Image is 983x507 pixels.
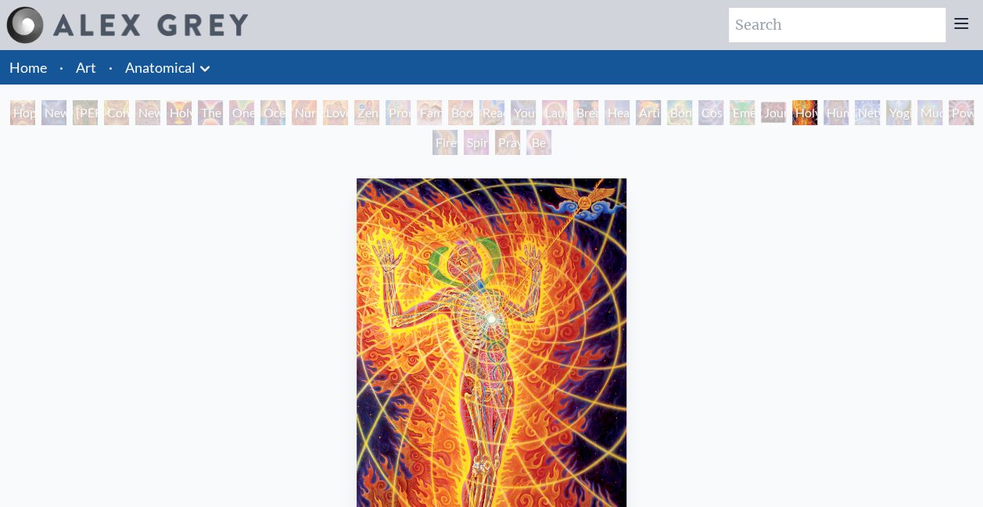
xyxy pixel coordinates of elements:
[432,130,457,155] div: Firewalking
[761,100,786,125] div: Journey of the Wounded Healer
[495,130,520,155] div: Praying Hands
[135,100,160,125] div: New Man New Woman
[823,100,848,125] div: Human Geometry
[53,50,70,84] li: ·
[698,100,723,125] div: Cosmic Lovers
[73,100,98,125] div: [PERSON_NAME] & Eve
[949,100,974,125] div: Power to the Peaceful
[102,50,119,84] li: ·
[636,100,661,125] div: Artist's Hand
[229,100,254,125] div: One Taste
[167,100,192,125] div: Holy Grail
[886,100,911,125] div: Yogi & the Möbius Sphere
[448,100,473,125] div: Boo-boo
[10,100,35,125] div: Hope
[855,100,880,125] div: Networks
[526,130,551,155] div: Be a Good Human Being
[125,56,196,78] a: Anatomical
[198,100,223,125] div: The Kiss
[323,100,348,125] div: Love Circuit
[9,59,47,76] a: Home
[542,100,567,125] div: Laughing Man
[104,100,129,125] div: Contemplation
[730,100,755,125] div: Emerald Grail
[354,100,379,125] div: Zena Lotus
[667,100,692,125] div: Bond
[917,100,942,125] div: Mudra
[511,100,536,125] div: Young & Old
[464,130,489,155] div: Spirit Animates the Flesh
[386,100,411,125] div: Promise
[76,56,96,78] a: Art
[479,100,504,125] div: Reading
[292,100,317,125] div: Nursing
[417,100,442,125] div: Family
[573,100,598,125] div: Breathing
[792,100,817,125] div: Holy Fire
[260,100,285,125] div: Ocean of Love Bliss
[41,100,66,125] div: New Man [DEMOGRAPHIC_DATA]: [DEMOGRAPHIC_DATA] Mind
[729,8,945,42] input: Search
[605,100,630,125] div: Healing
